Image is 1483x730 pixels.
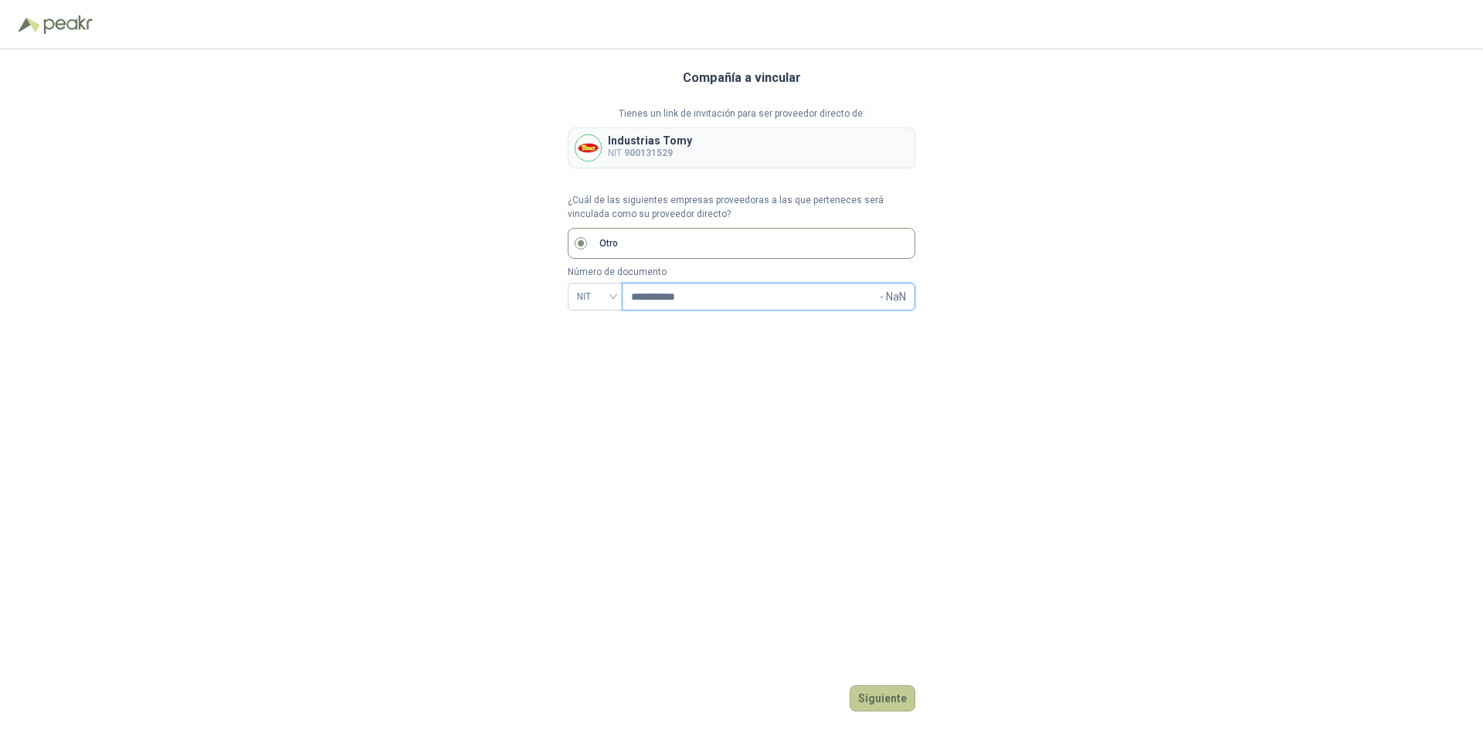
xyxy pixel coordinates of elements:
[577,285,613,308] span: NIT
[880,284,906,310] span: - NaN
[599,236,618,251] p: Otro
[624,148,673,158] b: 900131529
[19,17,40,32] img: Logo
[850,685,915,711] button: Siguiente
[608,135,692,146] p: Industrias Tomy
[608,146,692,161] p: NIT
[575,135,601,161] img: Company Logo
[568,107,915,121] p: Tienes un link de invitación para ser proveedor directo de:
[43,15,93,34] img: Peakr
[568,265,915,280] p: Número de documento
[683,68,801,88] h3: Compañía a vincular
[568,193,915,222] p: ¿Cuál de las siguientes empresas proveedoras a las que perteneces será vinculada como su proveedo...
